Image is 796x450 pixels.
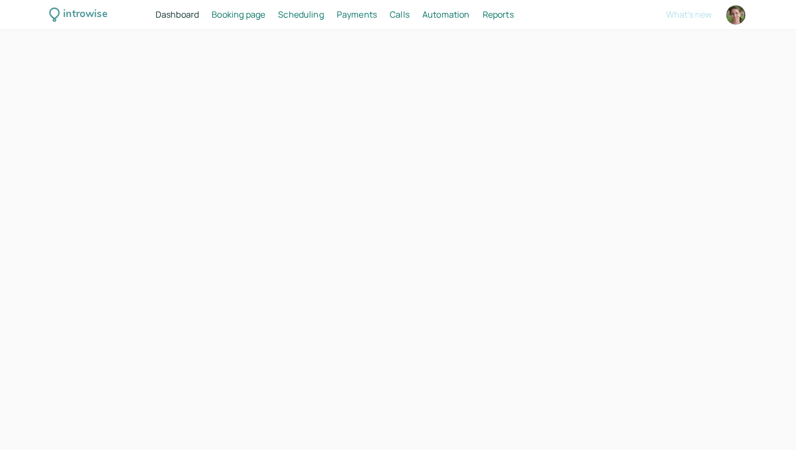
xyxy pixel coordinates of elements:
a: Automation [422,8,470,22]
a: Booking page [212,8,265,22]
a: Payments [337,8,377,22]
button: What's new [666,10,712,19]
span: Automation [422,9,470,20]
a: Scheduling [278,8,324,22]
span: What's new [666,9,712,20]
a: introwise [49,6,107,23]
span: Booking page [212,9,265,20]
a: Calls [390,8,409,22]
a: Account [724,4,747,26]
span: Calls [390,9,409,20]
iframe: Chat Widget [743,399,796,450]
span: Reports [482,9,513,20]
a: Reports [482,8,513,22]
a: Dashboard [156,8,199,22]
div: introwise [63,6,107,23]
span: Scheduling [278,9,324,20]
span: Dashboard [156,9,199,20]
span: Payments [337,9,377,20]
